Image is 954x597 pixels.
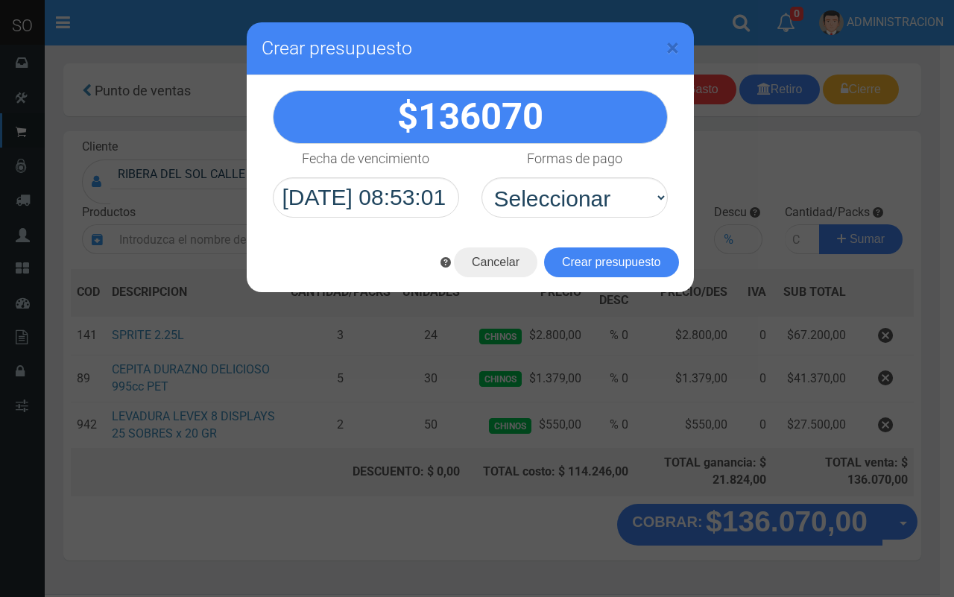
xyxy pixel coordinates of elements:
strong: $ [397,95,543,138]
h4: Formas de pago [527,151,622,166]
h3: Crear presupuesto [262,37,679,60]
button: Crear presupuesto [544,247,679,277]
h4: Fecha de vencimiento [302,151,429,166]
span: 136070 [418,95,543,138]
button: Close [666,36,679,60]
span: × [666,34,679,62]
button: Cancelar [454,247,537,277]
